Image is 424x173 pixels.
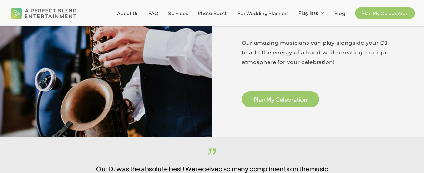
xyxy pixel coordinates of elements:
[298,10,318,16] span: Playlists
[293,97,297,102] span: a
[291,97,293,102] span: r
[271,97,275,102] span: y
[304,97,307,102] span: n
[280,97,283,102] span: e
[361,10,409,16] span: Plan My Celebration
[257,97,258,102] span: l
[300,97,304,102] span: o
[298,10,325,16] a: Playlists
[299,97,300,102] span: i
[288,97,291,102] span: b
[198,11,228,16] a: Photo Booth
[355,11,415,16] a: Plan My Celebration
[94,144,330,170] span: ”
[275,97,280,102] span: C
[148,10,158,16] span: FAQ
[168,10,188,16] span: Services
[198,10,228,16] span: Photo Booth
[148,11,158,16] a: FAQ
[117,10,139,16] span: About Us
[258,97,262,102] span: a
[297,97,299,102] span: t
[242,40,389,65] span: Our amazing musicians can play alongside your DJ to add the energy of a band while creating a uni...
[254,96,307,103] a: Plan My Celebration
[283,97,284,102] span: l
[9,3,78,24] img: A Perfect Blend Entertainment
[262,97,266,102] span: n
[334,11,345,16] a: Blog
[266,97,271,102] span: M
[117,11,139,16] a: About Us
[284,97,288,102] span: e
[168,11,188,16] a: Services
[237,10,289,16] span: For Wedding Planners
[237,11,289,16] a: For Wedding Planners
[334,10,345,16] span: Blog
[254,97,257,102] span: P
